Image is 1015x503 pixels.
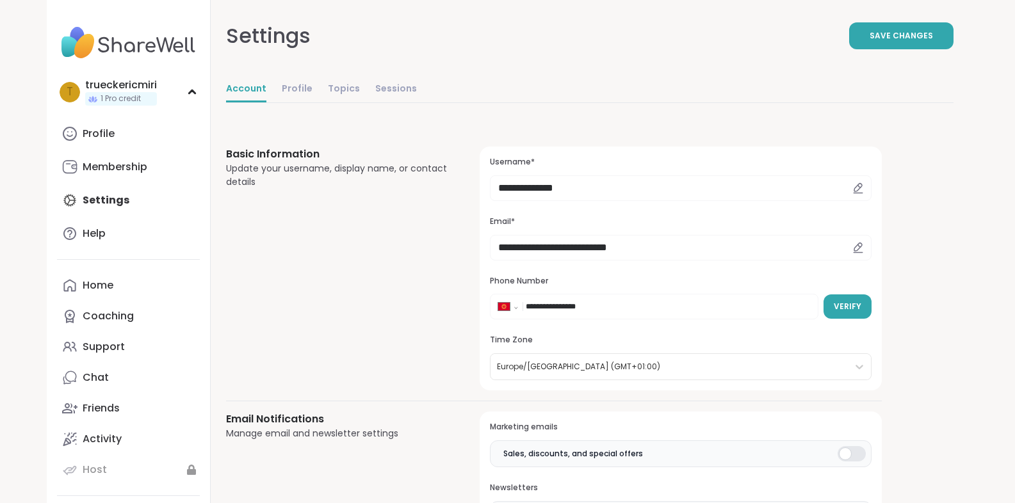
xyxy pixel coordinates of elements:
[870,30,933,42] span: Save Changes
[57,270,200,301] a: Home
[490,335,871,346] h3: Time Zone
[849,22,954,49] button: Save Changes
[57,301,200,331] a: Coaching
[226,147,450,162] h3: Basic Information
[83,127,115,141] div: Profile
[226,20,311,51] div: Settings
[226,411,450,427] h3: Email Notifications
[83,227,106,241] div: Help
[57,218,200,249] a: Help
[824,294,872,319] button: Verify
[83,278,113,292] div: Home
[226,162,450,189] div: Update your username, display name, or contact details
[83,340,125,354] div: Support
[83,371,109,385] div: Chat
[57,362,200,393] a: Chat
[83,401,120,415] div: Friends
[328,77,360,102] a: Topics
[490,422,871,433] h3: Marketing emails
[375,77,417,102] a: Sessions
[83,463,107,477] div: Host
[83,160,147,174] div: Membership
[57,393,200,424] a: Friends
[57,118,200,149] a: Profile
[83,432,122,446] div: Activity
[226,77,266,102] a: Account
[226,427,450,440] div: Manage email and newsletter settings
[490,483,871,493] h3: Newsletters
[57,20,200,65] img: ShareWell Nav Logo
[490,276,871,287] h3: Phone Number
[834,301,861,312] span: Verify
[490,216,871,227] h3: Email*
[57,454,200,485] a: Host
[503,448,643,459] span: Sales, discounts, and special offers
[57,424,200,454] a: Activity
[282,77,313,102] a: Profile
[85,78,157,92] div: trueckericmiri
[101,93,141,104] span: 1 Pro credit
[83,309,134,323] div: Coaching
[57,331,200,362] a: Support
[57,152,200,182] a: Membership
[67,84,73,100] span: t
[490,157,871,168] h3: Username*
